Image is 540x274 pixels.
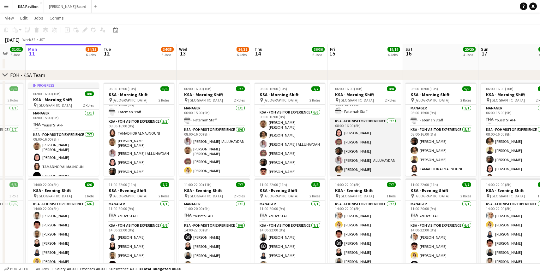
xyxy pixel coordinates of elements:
[460,194,471,198] span: 2 Roles
[28,83,99,176] app-job-card: In progress06:00-16:00 (10h)8/8KSA - Morning Shift [GEOGRAPHIC_DATA]2 RolesManager1/106:00-15:00 ...
[113,194,147,198] span: [GEOGRAPHIC_DATA]
[179,188,250,193] h3: KSA - Evening Shift
[388,52,400,57] div: 4 Jobs
[159,194,169,198] span: 2 Roles
[490,98,525,102] span: [GEOGRAPHIC_DATA]
[31,14,46,22] a: Jobs
[387,182,396,187] span: 7/7
[179,83,250,176] app-job-card: 06:00-16:00 (10h)7/7KSA - Morning Shift [GEOGRAPHIC_DATA]2 RolesManager1/106:00-15:00 (9h)Fatemah...
[28,131,99,209] app-card-role: KSA - FOH Visitor Experience7/708:00-16:00 (8h)[PERSON_NAME] [PERSON_NAME][PERSON_NAME]TAMADHOR A...
[260,182,287,187] span: 11:00-22:00 (11h)
[104,96,174,118] app-card-role: Manager1/106:00-15:00 (9h)Fatemah Staff
[179,178,250,272] app-job-card: 11:00-22:00 (11h)7/7KSA - Evening Shift [GEOGRAPHIC_DATA]2 RolesManager1/111:00-20:00 (9h)Yousef ...
[39,37,45,42] div: JST
[255,92,325,97] h3: KSA - Morning Shift
[178,50,187,57] span: 13
[460,98,471,102] span: 2 Roles
[13,0,44,13] button: KSA Pavilion
[405,178,476,272] div: 11:00-22:00 (11h)7/7KSA - Evening Shift [GEOGRAPHIC_DATA]2 RolesManager1/111:00-20:00 (9h)Yousef ...
[309,194,320,198] span: 2 Roles
[27,50,37,57] span: 11
[405,50,412,57] span: 16
[161,47,174,52] span: 34/35
[104,46,111,52] span: Tue
[179,201,250,222] app-card-role: Manager1/111:00-20:00 (9h)Yousef STAFF
[28,201,99,268] app-card-role: KSA - FOH Visitor Experience6/614:00-22:00 (8h)[PERSON_NAME][PERSON_NAME][PERSON_NAME][PERSON_NAM...
[264,194,298,198] span: [GEOGRAPHIC_DATA]
[44,0,92,13] button: [PERSON_NAME] Board
[312,47,325,52] span: 36/36
[83,103,94,108] span: 2 Roles
[33,182,59,187] span: 14:00-22:00 (8h)
[28,110,99,131] app-card-role: Manager1/106:00-15:00 (9h)Yousef STAFF
[254,50,262,57] span: 14
[37,194,72,198] span: [GEOGRAPHIC_DATA]
[411,86,438,91] span: 06:00-16:00 (10h)
[104,92,174,97] h3: KSA - Morning Shift
[405,201,476,222] app-card-role: Manager1/111:00-20:00 (9h)Yousef STAFF
[184,86,212,91] span: 06:00-16:00 (10h)
[311,86,320,91] span: 7/7
[486,182,512,187] span: 14:00-22:00 (8h)
[47,14,66,22] a: Comms
[28,178,99,268] app-job-card: 14:00-22:00 (8h)6/6KSA - Evening Shift [GEOGRAPHIC_DATA]1 RoleKSA - FOH Visitor Experience6/614:0...
[255,188,325,193] h3: KSA - Evening Shift
[311,182,320,187] span: 8/8
[463,47,476,52] span: 20/20
[5,37,20,43] div: [DATE]
[236,182,245,187] span: 7/7
[330,83,401,176] app-job-card: 06:00-16:00 (10h)8/8KSA - Morning Shift [GEOGRAPHIC_DATA]2 RolesLEAD ATTENDANT1/106:00-15:00 (9h)...
[21,37,37,42] span: Week 32
[85,194,94,198] span: 1 Role
[405,83,476,176] app-job-card: 06:00-16:00 (10h)9/9KSA - Morning Shift [GEOGRAPHIC_DATA]2 RolesManager1/106:00-15:00 (9h)Fatemah...
[405,188,476,193] h3: KSA - Evening Shift
[103,50,111,57] span: 12
[179,92,250,97] h3: KSA - Morning Shift
[462,86,471,91] span: 9/9
[237,47,249,52] span: 36/37
[109,182,136,187] span: 11:00-22:00 (11h)
[104,178,174,272] app-job-card: 11:00-22:00 (11h)7/7KSA - Evening Shift [GEOGRAPHIC_DATA]2 RolesManager1/111:00-20:00 (9h)Yousef ...
[462,182,471,187] span: 7/7
[10,47,23,52] span: 31/31
[9,194,18,198] span: 1 Role
[405,126,476,212] app-card-role: KSA - FOH Visitor Experience8/808:00-16:00 (8h)[PERSON_NAME][PERSON_NAME][PERSON_NAME]TAMADHOR AL...
[10,267,28,271] span: Budgeted
[481,46,489,52] span: Sun
[490,194,525,198] span: [GEOGRAPHIC_DATA]
[28,83,99,88] div: In progress
[309,98,320,102] span: 2 Roles
[9,182,18,187] span: 6/6
[3,265,29,272] button: Budgeted
[28,46,37,52] span: Mon
[86,52,98,57] div: 6 Jobs
[34,15,43,21] span: Jobs
[55,266,181,271] div: Salary ¥0.00 + Expenses ¥0.00 + Subsistence ¥0.00 =
[179,46,187,52] span: Wed
[109,86,136,91] span: 06:00-16:00 (10h)
[28,97,99,102] h3: KSA - Morning Shift
[85,182,94,187] span: 6/6
[329,50,335,57] span: 15
[330,96,401,118] app-card-role: LEAD ATTENDANT1/106:00-15:00 (9h)Fatemah Staff
[10,52,22,57] div: 6 Jobs
[255,83,325,176] app-job-card: 06:00-16:00 (10h)7/7KSA - Morning Shift [GEOGRAPHIC_DATA]2 RolesManager1/106:00-15:00 (9h)Fatemah...
[104,201,174,222] app-card-role: Manager1/111:00-20:00 (9h)Yousef STAFF
[387,47,400,52] span: 19/19
[415,98,449,102] span: [GEOGRAPHIC_DATA]
[113,98,147,102] span: [GEOGRAPHIC_DATA]
[3,14,16,22] a: View
[255,178,325,272] div: 11:00-22:00 (11h)8/8KSA - Evening Shift [GEOGRAPHIC_DATA]2 RolesManager1/111:00-20:00 (9h)Yousef ...
[179,126,250,195] app-card-role: KSA - FOH Visitor Experience6/608:00-16:00 (8h)[PERSON_NAME] I ALLUHAYDAN[PERSON_NAME] [PERSON_NA...
[35,266,50,271] span: All jobs
[330,178,401,272] app-job-card: 14:00-22:00 (8h)7/7KSA - Evening Shift [GEOGRAPHIC_DATA]1 RoleKSA - FOH Visitor Experience7/714:0...
[160,86,169,91] span: 6/6
[10,72,45,78] div: FOH - KSA Team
